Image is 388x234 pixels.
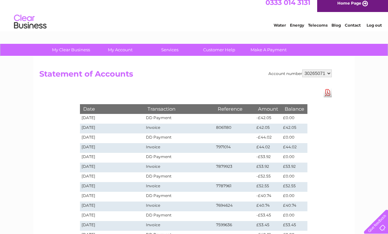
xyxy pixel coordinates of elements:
h2: Statement of Accounts [39,69,332,82]
div: Clear Business is a trading name of Verastar Limited (registered in [GEOGRAPHIC_DATA] No. 3667643... [41,4,348,31]
td: £0.00 [281,114,307,124]
a: Energy [290,28,304,32]
td: [DATE] [80,211,144,221]
td: [DATE] [80,133,144,143]
a: 0333 014 3131 [265,3,310,11]
td: £0.00 [281,153,307,163]
td: £44.02 [255,143,281,153]
td: [DATE] [80,124,144,133]
td: [DATE] [80,114,144,124]
td: -£44.02 [255,133,281,143]
td: DD Payment [144,153,214,163]
th: Reference [214,104,255,114]
td: [DATE] [80,153,144,163]
td: Invoice [144,143,214,153]
td: Invoice [144,124,214,133]
th: Date [80,104,144,114]
td: £40.74 [281,202,307,211]
th: Amount [255,104,281,114]
td: [DATE] [80,143,144,153]
td: DD Payment [144,172,214,182]
a: My Account [94,44,147,56]
td: [DATE] [80,182,144,192]
a: Download Pdf [324,88,332,97]
td: £52.55 [255,182,281,192]
td: £53.45 [255,221,281,231]
td: £53.92 [281,163,307,172]
td: [DATE] [80,163,144,172]
img: logo.png [14,17,47,37]
a: Log out [367,28,382,32]
td: -£42.05 [255,114,281,124]
td: -£53.92 [255,153,281,163]
td: £42.05 [255,124,281,133]
td: DD Payment [144,133,214,143]
td: 7879923 [214,163,255,172]
td: £53.92 [255,163,281,172]
td: 7971014 [214,143,255,153]
td: £0.00 [281,211,307,221]
td: £44.02 [281,143,307,153]
td: 7694624 [214,202,255,211]
td: [DATE] [80,221,144,231]
a: Services [143,44,197,56]
a: Telecoms [308,28,328,32]
td: DD Payment [144,211,214,221]
td: DD Payment [144,192,214,202]
div: Account number [268,69,332,77]
a: My Clear Business [44,44,98,56]
td: £0.00 [281,192,307,202]
td: Invoice [144,182,214,192]
td: Invoice [144,221,214,231]
td: 7787961 [214,182,255,192]
td: -£52.55 [255,172,281,182]
a: Contact [345,28,361,32]
td: -£53.45 [255,211,281,221]
td: £0.00 [281,133,307,143]
td: DD Payment [144,114,214,124]
td: 7599636 [214,221,255,231]
td: £0.00 [281,172,307,182]
td: £42.05 [281,124,307,133]
td: [DATE] [80,202,144,211]
td: [DATE] [80,192,144,202]
th: Transaction [144,104,214,114]
td: Invoice [144,163,214,172]
a: Water [274,28,286,32]
a: Make A Payment [242,44,295,56]
td: £52.55 [281,182,307,192]
a: Customer Help [192,44,246,56]
td: £53.45 [281,221,307,231]
th: Balance [281,104,307,114]
a: Blog [331,28,341,32]
td: Invoice [144,202,214,211]
td: [DATE] [80,172,144,182]
td: -£40.74 [255,192,281,202]
td: £40.74 [255,202,281,211]
td: 8061180 [214,124,255,133]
